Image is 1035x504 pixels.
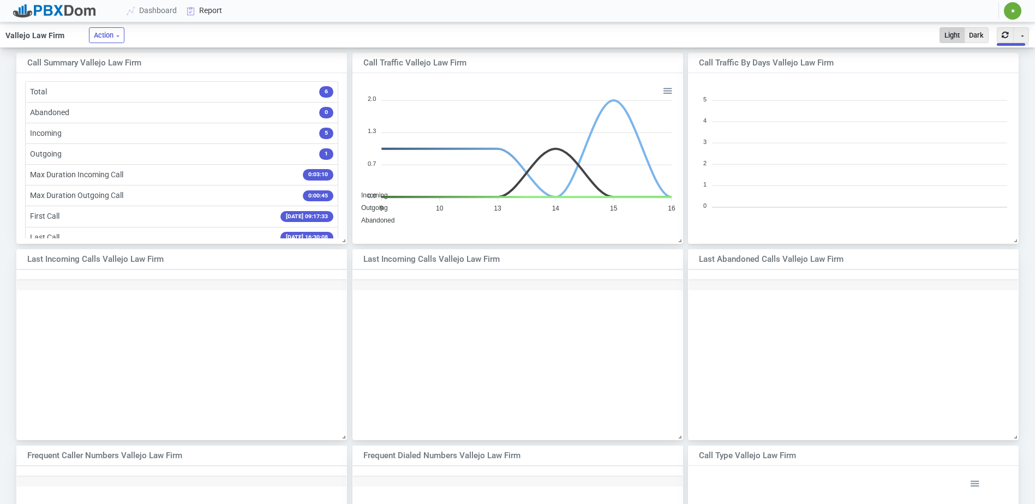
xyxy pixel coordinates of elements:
tspan: 0.7 [368,160,376,166]
tspan: 1.3 [368,128,376,134]
span: 1 [319,148,333,160]
tspan: 16 [668,205,675,212]
tspan: 13 [494,205,501,212]
tspan: 10 [436,205,444,212]
tspan: 2.0 [368,95,376,102]
li: Max Duration Incoming Call [25,164,338,185]
tspan: 9 [380,205,384,212]
span: 0:00:45 [303,190,333,202]
span: 0:03:10 [303,169,333,181]
tspan: 2 [703,159,707,166]
li: Max Duration Outgoing Call [25,185,338,206]
tspan: 1 [703,181,707,188]
tspan: 4 [703,117,707,123]
li: Outgoing [25,143,338,165]
div: Frequent Caller Numbers Vallejo Law Firm [27,449,305,462]
div: Call Type Vallejo Law Firm [699,449,977,462]
tspan: 5 [703,95,707,102]
span: Outgoing [361,204,388,212]
li: Total [25,81,338,103]
li: Incoming [25,123,338,144]
div: Frequent Dialed Numbers Vallejo Law Firm [363,449,641,462]
li: First Call [25,206,338,227]
tspan: 14 [552,205,560,212]
div: Last Incoming Calls Vallejo Law Firm [27,253,305,266]
span: 0 [319,107,333,118]
span: [DATE] 16:30:08 [280,232,333,243]
span: Incoming [361,191,388,199]
button: ✷ [1003,2,1022,20]
div: Menu [662,85,672,94]
tspan: 15 [610,205,618,212]
span: 6 [319,86,333,98]
button: Dark [964,27,989,43]
tspan: 0.0 [368,192,376,199]
div: Call Traffic by Days Vallejo Law Firm [699,57,977,69]
a: Dashboard [122,1,182,21]
div: Last Abandoned Calls Vallejo Law Firm [699,253,977,266]
span: ✷ [1010,8,1015,14]
li: Abandoned [25,102,338,123]
div: Last Incoming Calls Vallejo Law Firm [363,253,641,266]
span: 5 [319,128,333,139]
div: Call Summary Vallejo Law Firm [27,57,305,69]
div: Menu [970,477,979,487]
tspan: 3 [703,138,707,145]
span: [DATE] 09:17:33 [280,211,333,223]
li: Last Call [25,227,338,248]
button: Action [89,27,124,43]
div: Call Traffic Vallejo Law Firm [363,57,641,69]
tspan: 0 [703,202,707,209]
a: Report [182,1,228,21]
button: Light [940,27,965,43]
span: Abandoned [361,217,394,224]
